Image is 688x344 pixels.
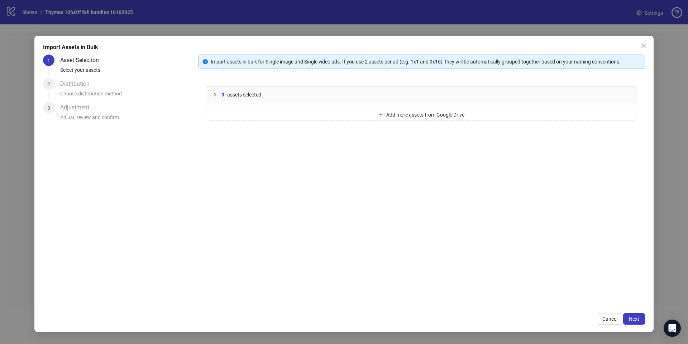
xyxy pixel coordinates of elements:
div: Select your assets [60,66,192,78]
span: 9 [221,91,224,99]
button: Cancel [597,313,623,325]
span: collapsed [213,93,217,97]
span: Next [629,316,639,322]
span: info-circle [203,59,208,64]
div: Import assets in bulk for Single image and Single video ads. If you use 2 assets per ad (e.g. 1x1... [211,58,640,66]
span: 2 [47,81,50,87]
button: Next [623,313,645,325]
div: Adjustment [60,102,95,113]
div: 9assets selected [207,86,636,103]
div: Adjust, review and confirm [60,113,192,126]
span: 1 [47,58,50,63]
div: Open Intercom Messenger [664,320,681,337]
span: assets selected [227,91,261,99]
div: Import Assets in Bulk [43,43,645,52]
button: Close [638,40,649,52]
div: Choose distribution method [60,90,192,102]
span: plus [378,112,383,117]
button: Add more assets from Google Drive [207,109,636,121]
span: close [641,43,646,49]
span: Add more assets from Google Drive [386,112,464,118]
span: Cancel [602,316,617,322]
div: Distribution [60,78,95,90]
span: 3 [47,105,50,111]
div: Asset Selection [60,55,105,66]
